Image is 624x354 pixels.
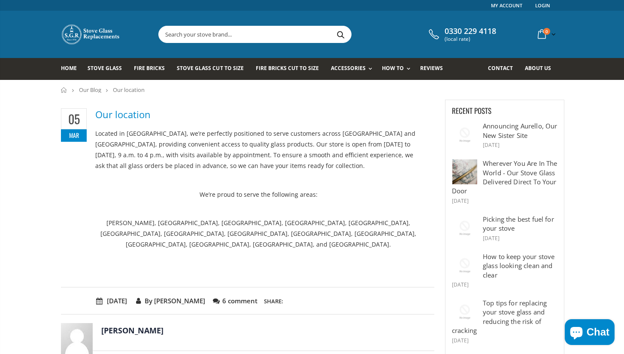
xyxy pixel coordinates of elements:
p: We’re proud to serve the following areas: [95,178,421,199]
a: Top tips for replacing your stove glass and reducing the risk of cracking [452,299,547,335]
a: Stove Glass Cut To Size [177,58,250,80]
span: Reviews [420,64,443,72]
a: Accessories [331,58,376,80]
span: Accessories [331,64,366,72]
a: Picking the best fuel for your stove [483,215,554,232]
a: Our Blog [79,86,101,94]
a: How To [382,58,415,80]
span: Stove Glass Cut To Size [177,64,243,72]
span: Our location [113,86,145,94]
span: 05 [61,108,87,129]
time: [DATE] [107,296,127,305]
span: Contact [488,64,513,72]
input: Search your stove brand... [159,26,447,43]
time: [DATE] [452,337,469,344]
span: 0330 229 4118 [445,27,496,36]
h3: Share: [264,296,283,306]
a: Wherever You Are In The World - Our Stove Glass Delivered Direct To Your Door [452,159,557,195]
a: Reviews [420,58,449,80]
span: 6 comment [212,296,257,305]
a: Fire Bricks Cut To Size [256,58,325,80]
a: Announcing Aurello, Our New Sister Site [483,122,557,139]
a: Stove Glass [88,58,128,80]
a: How to keep your stove glass looking clean and clear [483,252,554,279]
span: Stove Glass [88,64,122,72]
span: About us [525,64,551,72]
h3: Recent Posts [452,107,557,115]
span: (local rate) [445,36,496,42]
a: Fire Bricks [134,58,171,80]
span: Mar [61,129,87,142]
button: Search [331,26,350,43]
a: Our location [61,108,434,121]
span: Fire Bricks [134,64,165,72]
time: [DATE] [452,197,469,204]
time: [DATE] [483,141,500,149]
time: [DATE] [452,281,469,288]
a: 0330 229 4118 (local rate) [427,27,496,42]
span: By [PERSON_NAME] [133,296,205,305]
a: Home [61,58,83,80]
span: How To [382,64,404,72]
a: Contact [488,58,519,80]
img: Stove Glass Replacement [61,24,121,45]
p: [PERSON_NAME], [GEOGRAPHIC_DATA], [GEOGRAPHIC_DATA], [GEOGRAPHIC_DATA], [GEOGRAPHIC_DATA], [GEOGR... [95,207,421,250]
span: Fire Bricks Cut To Size [256,64,319,72]
a: About us [525,58,557,80]
a: 0 [534,26,557,43]
strong: [PERSON_NAME] [101,323,164,338]
span: 0 [543,28,550,35]
inbox-online-store-chat: Shopify online store chat [562,319,617,347]
a: Home [61,87,67,93]
time: [DATE] [483,235,500,242]
p: Located in [GEOGRAPHIC_DATA], we’re perfectly positioned to serve customers across [GEOGRAPHIC_DA... [95,128,421,171]
span: Home [61,64,77,72]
